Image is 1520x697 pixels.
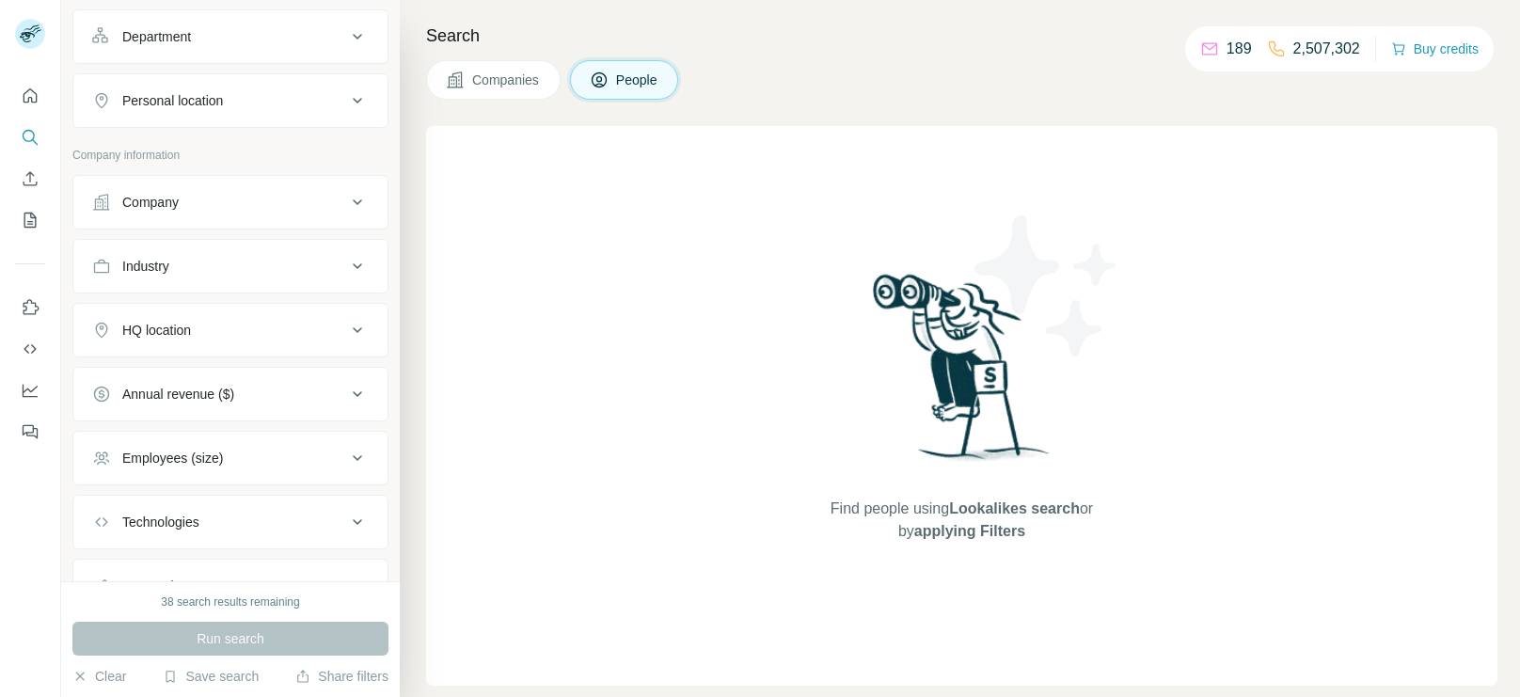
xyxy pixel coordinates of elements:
h4: Search [426,23,1497,49]
button: Employees (size) [73,436,388,481]
div: Annual revenue ($) [122,385,234,404]
span: Companies [472,71,541,89]
p: Company information [72,147,388,164]
button: Technologies [73,499,388,545]
button: Industry [73,244,388,289]
button: Feedback [15,415,45,449]
span: Find people using or by [811,498,1112,543]
div: Department [122,27,191,46]
button: Share filters [295,667,388,686]
img: Surfe Illustration - Stars [962,201,1132,371]
button: Personal location [73,78,388,123]
button: Department [73,14,388,59]
button: Clear [72,667,126,686]
button: Annual revenue ($) [73,372,388,417]
button: HQ location [73,308,388,353]
button: Enrich CSV [15,162,45,196]
div: 38 search results remaining [161,594,299,610]
span: People [616,71,659,89]
button: Save search [163,667,259,686]
button: Quick start [15,79,45,113]
button: Dashboard [15,373,45,407]
button: Keywords [73,563,388,609]
button: Search [15,120,45,154]
button: Use Surfe API [15,332,45,366]
span: applying Filters [914,523,1025,539]
img: Surfe Illustration - Woman searching with binoculars [864,269,1060,479]
div: Technologies [122,513,199,531]
div: Company [122,193,179,212]
button: Company [73,180,388,225]
div: Industry [122,257,169,276]
div: Personal location [122,91,223,110]
button: Buy credits [1391,36,1479,62]
p: 189 [1227,38,1252,60]
div: Employees (size) [122,449,223,467]
p: 2,507,302 [1293,38,1360,60]
button: Use Surfe on LinkedIn [15,291,45,325]
div: HQ location [122,321,191,340]
button: My lists [15,203,45,237]
span: Lookalikes search [949,500,1080,516]
div: Keywords [122,577,180,595]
